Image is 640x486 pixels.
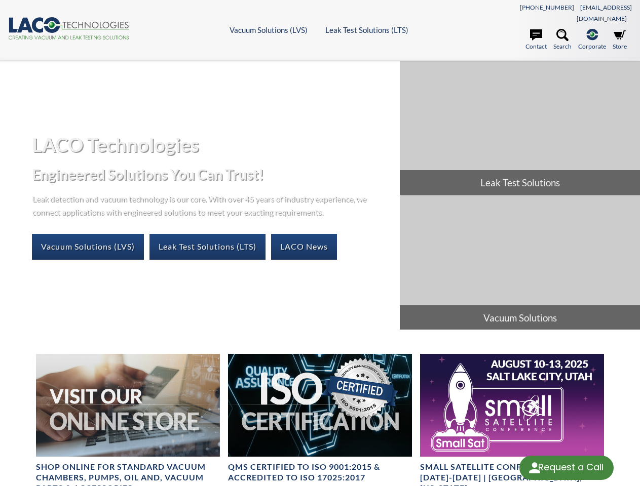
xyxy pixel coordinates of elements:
span: Vacuum Solutions [400,305,640,331]
img: round button [526,460,543,476]
a: Search [553,29,572,51]
a: Contact [525,29,547,51]
p: Leak detection and vacuum technology is our core. With over 45 years of industry experience, we c... [32,192,371,218]
div: Request a Call [519,456,614,480]
a: Store [613,29,627,51]
a: Leak Test Solutions [400,61,640,195]
div: Request a Call [538,456,604,479]
a: ISO Certification headerQMS CERTIFIED to ISO 9001:2015 & Accredited to ISO 17025:2017 [228,354,412,483]
h4: QMS CERTIFIED to ISO 9001:2015 & Accredited to ISO 17025:2017 [228,462,412,483]
a: [EMAIL_ADDRESS][DOMAIN_NAME] [577,4,632,22]
a: [PHONE_NUMBER] [520,4,574,11]
a: Vacuum Solutions (LVS) [230,25,308,34]
a: Vacuum Solutions (LVS) [32,234,144,259]
a: Leak Test Solutions (LTS) [149,234,266,259]
span: Leak Test Solutions [400,170,640,195]
h2: Engineered Solutions You Can Trust! [32,165,392,184]
a: Leak Test Solutions (LTS) [325,25,408,34]
a: LACO News [271,234,337,259]
span: Corporate [578,42,606,51]
a: Vacuum Solutions [400,196,640,331]
h1: LACO Technologies [32,132,392,157]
